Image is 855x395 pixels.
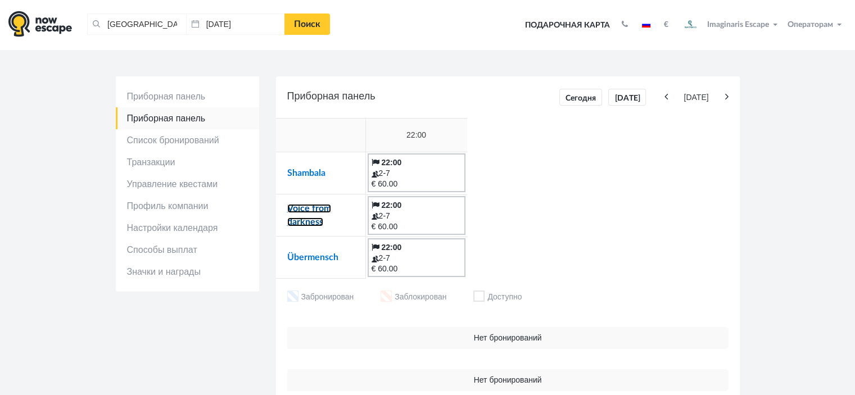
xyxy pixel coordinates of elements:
[116,195,259,217] a: Профиль компании
[116,129,259,151] a: Список бронирований
[372,253,462,264] div: 2-7
[287,204,331,226] a: Voice from darkness
[287,327,729,349] td: Нет бронирований
[372,264,462,274] div: € 60.00
[368,153,465,192] a: 22:00 2-7 € 60.00
[381,201,401,210] b: 22:00
[381,158,401,167] b: 22:00
[116,261,259,283] a: Значки и награды
[608,89,646,106] a: [DATE]
[788,21,833,29] span: Операторам
[116,107,259,129] a: Приборная панель
[658,19,674,30] button: €
[287,369,729,391] td: Нет бронирований
[287,169,325,178] a: Shambala
[521,13,614,38] a: Подарочная карта
[116,173,259,195] a: Управление квестами
[368,238,465,277] a: 22:00 2-7 € 60.00
[372,221,462,232] div: € 60.00
[372,179,462,189] div: € 60.00
[559,89,602,106] a: Сегодня
[284,13,330,35] a: Поиск
[785,19,847,30] button: Операторам
[116,239,259,261] a: Способы выплат
[87,13,186,35] input: Город или название квеста
[707,19,769,29] span: Imaginaris Escape
[186,13,285,35] input: Дата
[287,88,729,107] h5: Приборная панель
[116,217,259,239] a: Настройки календаря
[116,151,259,173] a: Транзакции
[372,211,462,221] div: 2-7
[642,22,650,28] img: ru.jpg
[287,253,338,262] a: Übermensch
[670,92,722,103] span: [DATE]
[368,196,465,235] a: 22:00 2-7 € 60.00
[116,85,259,107] a: Приборная панель
[473,290,522,305] li: Доступно
[287,290,354,305] li: Забронирован
[372,168,462,179] div: 2-7
[8,11,72,37] img: logo
[677,13,782,36] button: Imaginaris Escape
[664,21,668,29] strong: €
[381,290,446,305] li: Заблокирован
[366,119,467,152] td: 22:00
[381,243,401,252] b: 22:00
